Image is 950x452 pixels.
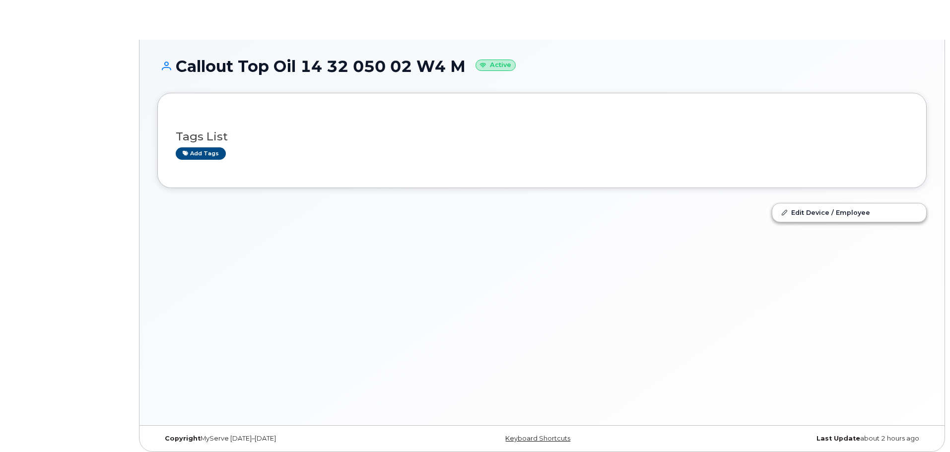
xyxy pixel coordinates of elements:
[176,147,226,160] a: Add tags
[176,130,908,143] h3: Tags List
[772,203,926,221] a: Edit Device / Employee
[157,435,414,443] div: MyServe [DATE]–[DATE]
[816,435,860,442] strong: Last Update
[165,435,201,442] strong: Copyright
[505,435,570,442] a: Keyboard Shortcuts
[475,60,516,71] small: Active
[670,435,927,443] div: about 2 hours ago
[157,58,927,75] h1: Callout Top Oil 14 32 050 02 W4 M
